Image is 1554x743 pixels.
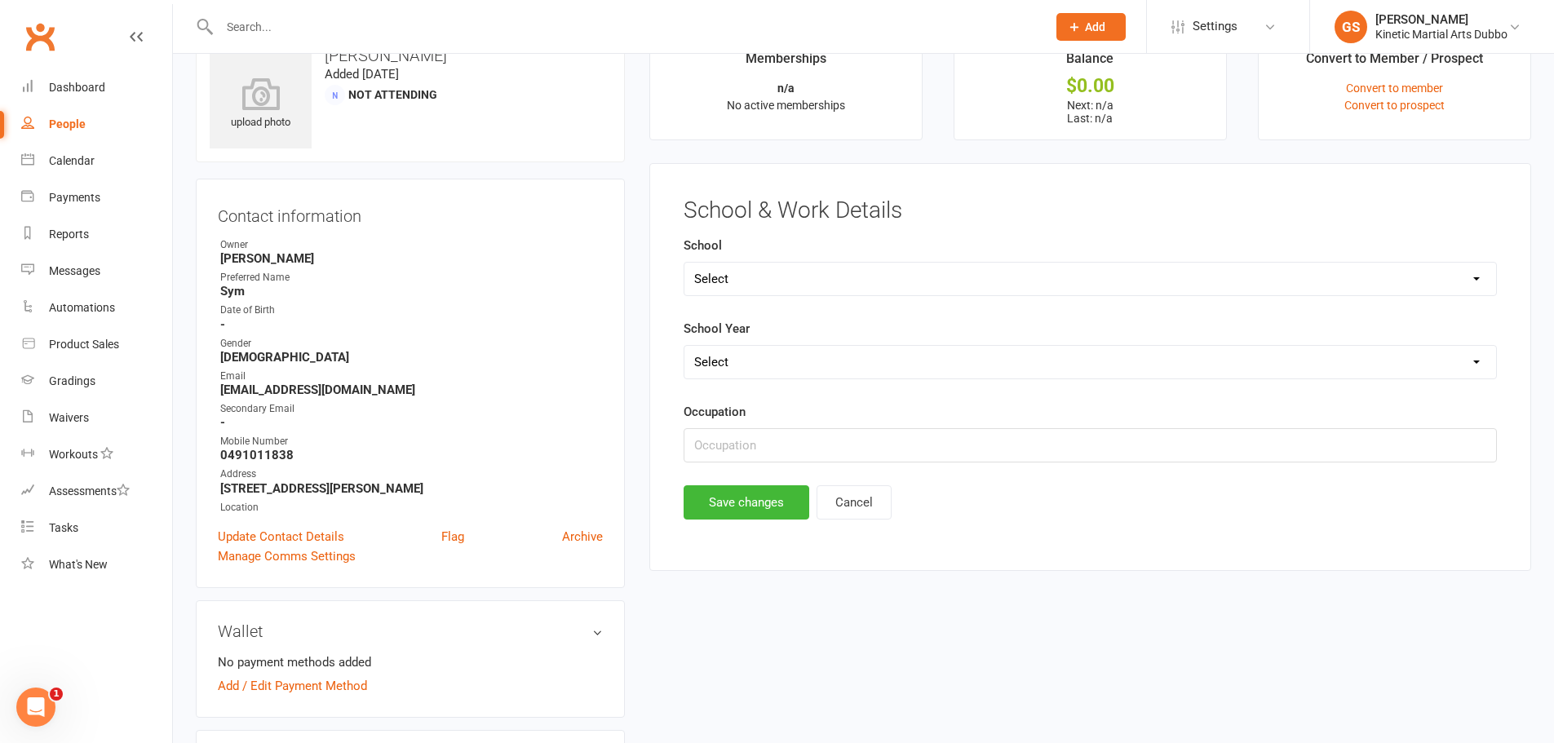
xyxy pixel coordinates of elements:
div: Balance [1066,48,1113,77]
div: Product Sales [49,338,119,351]
a: Add / Edit Payment Method [218,676,367,696]
div: $0.00 [969,77,1211,95]
label: School Year [684,319,750,338]
div: Location [220,500,603,515]
div: upload photo [210,77,312,131]
div: GS [1335,11,1367,43]
a: Flag [441,527,464,546]
a: Update Contact Details [218,527,344,546]
button: Add [1056,13,1126,41]
span: Add [1085,20,1105,33]
a: Gradings [21,363,172,400]
time: Added [DATE] [325,67,399,82]
button: Cancel [817,485,892,520]
strong: n/a [777,82,795,95]
h3: [PERSON_NAME] [210,46,611,64]
a: Reports [21,216,172,253]
a: Archive [562,527,603,546]
div: Dashboard [49,81,105,94]
strong: 0491011838 [220,448,603,462]
a: Convert to member [1346,82,1443,95]
strong: - [220,317,603,332]
a: Clubworx [20,16,60,57]
a: People [21,106,172,143]
strong: - [220,415,603,430]
div: Email [220,369,603,384]
strong: Sym [220,284,603,299]
label: School [684,236,722,255]
a: Tasks [21,510,172,546]
p: Next: n/a Last: n/a [969,99,1211,125]
div: Mobile Number [220,434,603,449]
a: Dashboard [21,69,172,106]
label: Occupation [684,402,746,422]
div: People [49,117,86,130]
div: Secondary Email [220,401,603,417]
span: Settings [1193,8,1237,45]
div: Memberships [746,48,826,77]
strong: [STREET_ADDRESS][PERSON_NAME] [220,481,603,496]
div: Messages [49,264,100,277]
a: What's New [21,546,172,583]
div: Gender [220,336,603,352]
div: Assessments [49,484,130,498]
span: Not Attending [348,88,437,101]
div: Owner [220,237,603,253]
div: Automations [49,301,115,314]
a: Messages [21,253,172,290]
div: Payments [49,191,100,204]
input: Occupation [684,428,1497,462]
strong: [DEMOGRAPHIC_DATA] [220,350,603,365]
div: Date of Birth [220,303,603,318]
h3: Contact information [218,201,603,225]
div: Convert to Member / Prospect [1306,48,1483,77]
a: Workouts [21,436,172,473]
strong: [PERSON_NAME] [220,251,603,266]
div: Tasks [49,521,78,534]
button: Save changes [684,485,809,520]
input: Search... [215,15,1035,38]
div: Preferred Name [220,270,603,285]
a: Product Sales [21,326,172,363]
a: Convert to prospect [1344,99,1445,112]
div: Workouts [49,448,98,461]
div: Kinetic Martial Arts Dubbo [1375,27,1508,42]
a: Automations [21,290,172,326]
h3: Wallet [218,622,603,640]
div: Reports [49,228,89,241]
a: Assessments [21,473,172,510]
a: Calendar [21,143,172,179]
span: No active memberships [727,99,845,112]
strong: [EMAIL_ADDRESS][DOMAIN_NAME] [220,383,603,397]
a: Manage Comms Settings [218,546,356,566]
div: Gradings [49,374,95,387]
div: Calendar [49,154,95,167]
a: Waivers [21,400,172,436]
h3: School & Work Details [684,198,1497,223]
div: What's New [49,558,108,571]
div: [PERSON_NAME] [1375,12,1508,27]
div: Address [220,467,603,482]
iframe: Intercom live chat [16,688,55,727]
div: Waivers [49,411,89,424]
li: No payment methods added [218,652,603,672]
a: Payments [21,179,172,216]
span: 1 [50,688,63,701]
